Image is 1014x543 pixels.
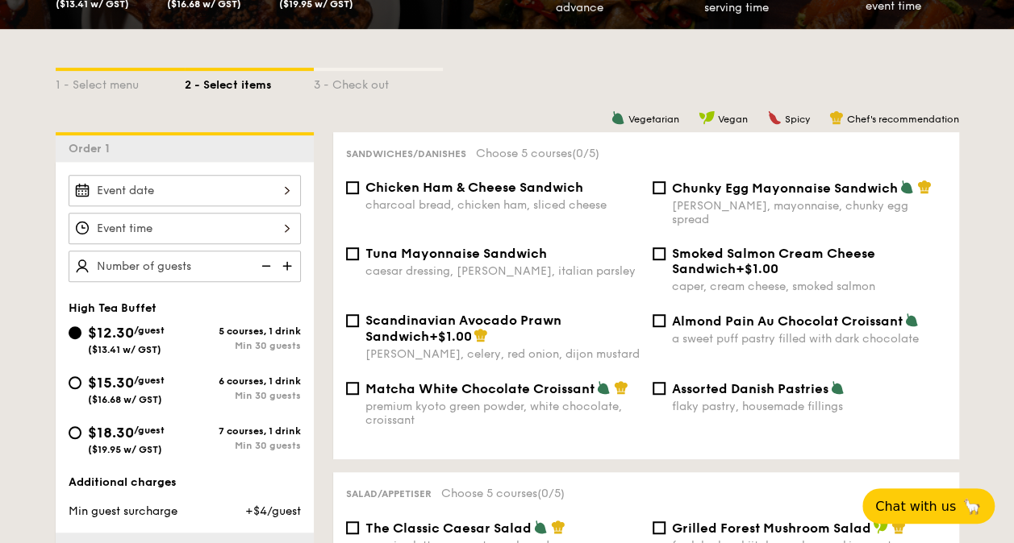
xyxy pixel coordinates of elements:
img: icon-vegetarian.fe4039eb.svg [533,520,548,534]
span: High Tea Buffet [69,301,156,315]
span: Tuna Mayonnaise Sandwich [365,246,547,261]
img: icon-chef-hat.a58ddaea.svg [614,380,628,395]
img: icon-chef-hat.a58ddaea.svg [917,180,932,194]
span: Smoked Salmon Cream Cheese Sandwich [672,246,875,276]
span: /guest [134,425,165,436]
span: ($13.41 w/ GST) [88,344,161,355]
div: Additional charges [69,475,301,491]
span: +$4/guest [244,504,300,518]
div: 2 - Select items [185,71,314,93]
div: a sweet puff pastry filled with dark chocolate [672,332,946,346]
div: 3 - Check out [314,71,443,93]
span: /guest [134,375,165,386]
span: Sandwiches/Danishes [346,148,466,160]
input: Scandinavian Avocado Prawn Sandwich+$1.00[PERSON_NAME], celery, red onion, dijon mustard [346,314,359,327]
div: [PERSON_NAME], mayonnaise, chunky egg spread [672,199,946,226]
input: Event time [69,213,301,244]
input: Chunky Egg Mayonnaise Sandwich[PERSON_NAME], mayonnaise, chunky egg spread [653,181,666,194]
span: /guest [134,325,165,336]
img: icon-vegetarian.fe4039eb.svg [904,313,919,327]
img: icon-vegetarian.fe4039eb.svg [611,110,625,125]
span: Choose 5 courses [476,147,599,160]
div: [PERSON_NAME], celery, red onion, dijon mustard [365,347,640,361]
span: Grilled Forest Mushroom Salad [672,520,871,536]
span: $15.30 [88,374,134,392]
input: $18.30/guest($19.95 w/ GST)7 courses, 1 drinkMin 30 guests [69,426,81,439]
img: icon-reduce.1d2dbef1.svg [252,251,277,281]
input: Assorted Danish Pastriesflaky pastry, housemade fillings [653,382,666,395]
img: icon-chef-hat.a58ddaea.svg [891,520,906,534]
span: Vegetarian [628,114,679,125]
span: Order 1 [69,142,116,155]
span: Assorted Danish Pastries [672,381,828,396]
span: Scandinavian Avocado Prawn Sandwich [365,313,561,344]
div: Min 30 guests [185,440,301,451]
span: ($19.95 w/ GST) [88,444,162,455]
div: caper, cream cheese, smoked salmon [672,280,946,293]
span: Matcha White Chocolate Croissant [365,381,595,396]
span: Chicken Ham & Cheese Sandwich [365,180,583,195]
span: Choose 5 courses [441,487,565,500]
img: icon-vegan.f8ff3823.svg [873,520,889,534]
img: icon-add.58712e84.svg [277,251,301,281]
div: 1 - Select menu [56,71,185,93]
span: Almond Pain Au Chocolat Croissant [672,313,903,329]
span: Vegan [718,114,748,125]
input: Chicken Ham & Cheese Sandwichcharcoal bread, chicken ham, sliced cheese [346,181,359,194]
span: Chat with us [875,499,956,514]
div: 5 courses, 1 drink [185,325,301,337]
input: Event date [69,175,301,206]
img: icon-vegan.f8ff3823.svg [699,110,715,125]
button: Chat with us🦙 [862,488,995,524]
input: Almond Pain Au Chocolat Croissanta sweet puff pastry filled with dark chocolate [653,314,666,327]
div: 6 courses, 1 drink [185,375,301,387]
input: $12.30/guest($13.41 w/ GST)5 courses, 1 drinkMin 30 guests [69,326,81,339]
img: icon-chef-hat.a58ddaea.svg [474,328,488,342]
input: Tuna Mayonnaise Sandwichcaesar dressing, [PERSON_NAME], italian parsley [346,247,359,260]
span: Spicy [785,114,810,125]
img: icon-vegetarian.fe4039eb.svg [899,180,914,194]
img: icon-vegetarian.fe4039eb.svg [596,380,611,395]
span: $12.30 [88,324,134,342]
span: (0/5) [572,147,599,160]
span: +$1.00 [429,329,472,344]
img: icon-chef-hat.a58ddaea.svg [551,520,565,534]
span: Chunky Egg Mayonnaise Sandwich [672,180,898,196]
input: Number of guests [69,251,301,282]
input: The Classic Caesar Saladromaine lettuce, croutons, shaved parmesan flakes, cherry tomatoes, house... [346,521,359,534]
img: icon-spicy.37a8142b.svg [767,110,782,125]
input: Grilled Forest Mushroom Saladfresh herbs, shiitake mushroom, king oyster, balsamic dressing [653,521,666,534]
input: $15.30/guest($16.68 w/ GST)6 courses, 1 drinkMin 30 guests [69,376,81,389]
div: Min 30 guests [185,390,301,401]
span: $18.30 [88,424,134,441]
span: The Classic Caesar Salad [365,520,532,536]
span: 🦙 [962,497,982,516]
span: Salad/Appetiser [346,488,432,499]
span: Chef's recommendation [847,114,959,125]
span: ($16.68 w/ GST) [88,394,162,405]
div: premium kyoto green powder, white chocolate, croissant [365,400,640,427]
div: charcoal bread, chicken ham, sliced cheese [365,198,640,212]
span: +$1.00 [736,261,778,276]
div: caesar dressing, [PERSON_NAME], italian parsley [365,264,640,278]
input: Smoked Salmon Cream Cheese Sandwich+$1.00caper, cream cheese, smoked salmon [653,247,666,260]
input: Matcha White Chocolate Croissantpremium kyoto green powder, white chocolate, croissant [346,382,359,395]
div: flaky pastry, housemade fillings [672,400,946,413]
div: 7 courses, 1 drink [185,425,301,437]
span: Min guest surcharge [69,504,177,518]
img: icon-vegetarian.fe4039eb.svg [830,380,845,395]
div: Min 30 guests [185,340,301,351]
img: icon-chef-hat.a58ddaea.svg [829,110,844,125]
span: (0/5) [537,487,565,500]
